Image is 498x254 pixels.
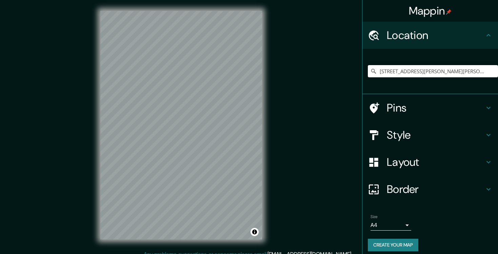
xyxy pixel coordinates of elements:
div: Style [362,121,498,149]
div: A4 [371,220,411,231]
div: Layout [362,149,498,176]
iframe: Help widget launcher [438,228,491,247]
h4: Border [387,182,484,196]
div: Location [362,22,498,49]
h4: Mappin [409,4,452,18]
h4: Style [387,128,484,142]
canvas: Map [100,11,262,239]
h4: Layout [387,155,484,169]
img: pin-icon.png [446,9,452,15]
button: Toggle attribution [251,228,259,236]
button: Create your map [368,239,418,251]
input: Pick your city or area [368,65,498,77]
div: Pins [362,94,498,121]
h4: Location [387,28,484,42]
div: Border [362,176,498,203]
h4: Pins [387,101,484,115]
label: Size [371,214,378,220]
